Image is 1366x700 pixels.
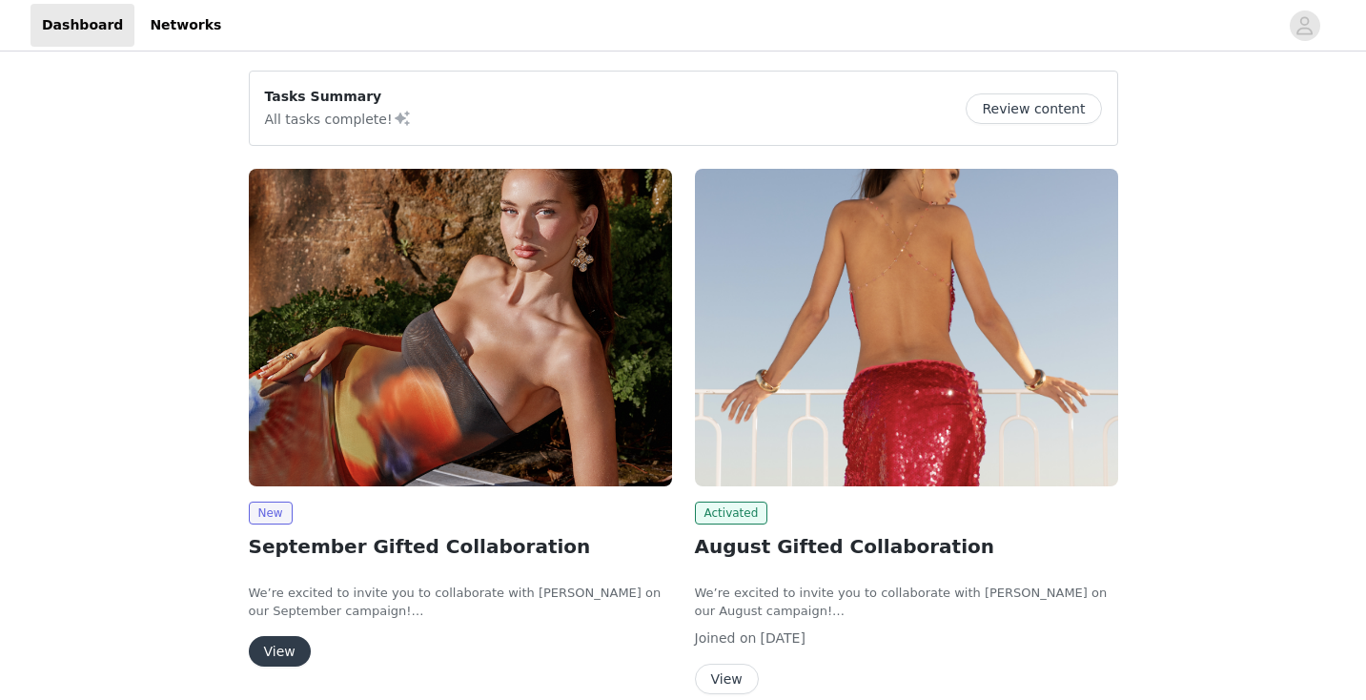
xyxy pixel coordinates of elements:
span: Joined on [695,630,757,646]
span: New [249,502,293,525]
h2: August Gifted Collaboration [695,532,1118,561]
button: View [249,636,311,667]
span: Activated [695,502,768,525]
p: All tasks complete! [265,107,412,130]
button: Review content [966,93,1101,124]
p: We’re excited to invite you to collaborate with [PERSON_NAME] on our August campaign! [695,584,1118,621]
img: Peppermayo EU [249,169,672,486]
p: We’re excited to invite you to collaborate with [PERSON_NAME] on our September campaign! [249,584,672,621]
div: avatar [1295,10,1314,41]
a: View [695,672,759,687]
a: View [249,645,311,659]
a: Dashboard [31,4,134,47]
button: View [695,664,759,694]
span: [DATE] [761,630,805,646]
a: Networks [138,4,233,47]
p: Tasks Summary [265,87,412,107]
img: Peppermayo EU [695,169,1118,486]
h2: September Gifted Collaboration [249,532,672,561]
